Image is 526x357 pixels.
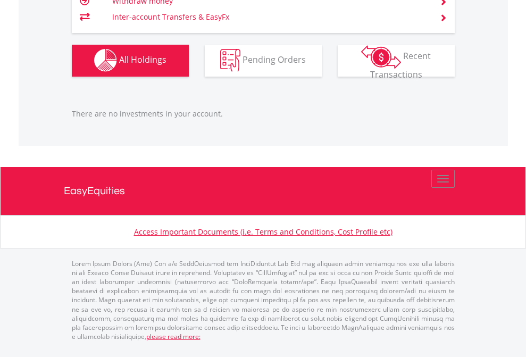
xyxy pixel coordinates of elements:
button: All Holdings [72,45,189,77]
img: transactions-zar-wht.png [361,45,401,69]
a: please read more: [146,332,201,341]
span: Recent Transactions [370,50,431,80]
p: Lorem Ipsum Dolors (Ame) Con a/e SeddOeiusmod tem InciDiduntut Lab Etd mag aliquaen admin veniamq... [72,259,455,341]
img: holdings-wht.png [94,49,117,72]
span: All Holdings [119,54,166,65]
button: Pending Orders [205,45,322,77]
img: pending_instructions-wht.png [220,49,240,72]
a: Access Important Documents (i.e. Terms and Conditions, Cost Profile etc) [134,227,393,237]
td: Inter-account Transfers & EasyFx [112,9,427,25]
p: There are no investments in your account. [72,109,455,119]
span: Pending Orders [243,54,306,65]
a: EasyEquities [64,167,463,215]
button: Recent Transactions [338,45,455,77]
